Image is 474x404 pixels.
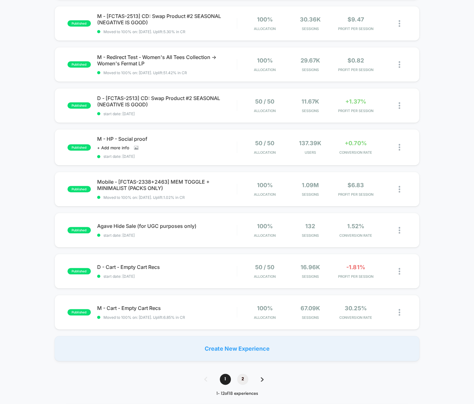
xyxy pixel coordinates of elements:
img: close [399,61,400,68]
span: $6.83 [348,182,364,188]
span: Moved to 100% on: [DATE] . Uplift: 51.42% in CR [103,70,187,75]
span: published [67,61,91,68]
span: Allocation [254,109,276,113]
span: 30.36k [300,16,321,23]
span: 100% [257,16,272,23]
span: published [67,227,91,233]
span: PROFIT PER SESSION [335,109,377,113]
span: 16.96k [301,264,320,270]
span: CONVERSION RATE [335,150,377,155]
img: close [399,268,400,275]
span: Sessions [289,27,331,31]
span: $0.82 [348,57,364,64]
img: close [399,309,400,316]
span: 30.25% [345,305,366,312]
span: 100% [257,305,272,312]
span: PROFIT PER SESSION [335,192,377,197]
span: Moved to 100% on: [DATE] . Uplift: 5.30% in CR [103,29,185,34]
span: Allocation [254,27,276,31]
img: close [399,144,400,151]
span: Moved to 100% on: [DATE] . Uplift: 1.02% in CR [103,195,185,200]
img: close [399,102,400,109]
div: 1 - 12 of 18 experiences [198,391,276,396]
span: start date: [DATE] [97,111,237,116]
span: 11.67k [301,98,319,105]
span: +1.37% [345,98,366,105]
span: 100% [257,182,272,188]
span: PROFIT PER SESSION [335,274,377,279]
img: close [399,227,400,234]
span: M - Redirect Test - Women's All Tees Collection -> Women's Fermat LP [97,54,237,67]
span: published [67,144,91,151]
span: 100% [257,223,272,229]
span: 1.52% [347,223,364,229]
span: Moved to 100% on: [DATE] . Uplift: 6.85% in CR [103,315,185,320]
span: Mobile - [FCTAS-2338+2463] MEM TOGGLE + MINIMALIST (PACKS ONLY) [97,179,237,191]
span: published [67,268,91,274]
img: close [399,20,400,27]
span: Sessions [289,68,331,72]
span: published [67,102,91,109]
span: -1.81% [346,264,365,270]
span: start date: [DATE] [97,274,237,279]
span: Allocation [254,192,276,197]
span: Sessions [289,192,331,197]
span: 50 / 50 [255,264,274,270]
span: published [67,186,91,192]
span: published [67,20,91,27]
span: 50 / 50 [255,98,274,105]
span: Sessions [289,109,331,113]
span: 67.09k [301,305,320,312]
span: +0.70% [345,140,366,146]
span: 132 [305,223,315,229]
span: Allocation [254,274,276,279]
div: Create New Experience [55,336,419,361]
span: start date: [DATE] [97,154,237,159]
span: CONVERSION RATE [335,233,377,238]
span: M - Cart - Empty Cart Recs [97,305,237,311]
span: + Add more info [97,145,129,150]
span: Agave Hide Sale (for UGC purposes only) [97,223,237,229]
span: Sessions [289,274,331,279]
img: pagination forward [261,377,264,382]
span: Allocation [254,68,276,72]
span: 137.39k [299,140,321,146]
span: published [67,309,91,315]
span: Allocation [254,233,276,238]
span: Allocation [254,315,276,320]
span: Sessions [289,315,331,320]
span: start date: [DATE] [97,233,237,238]
span: Allocation [254,150,276,155]
span: 29.67k [301,57,320,64]
span: 1.09M [302,182,319,188]
span: PROFIT PER SESSION [335,68,377,72]
span: 100% [257,57,272,64]
span: Users [289,150,331,155]
span: D - Cart - Empty Cart Recs [97,264,237,270]
span: CONVERSION RATE [335,315,377,320]
span: 1 [220,374,231,385]
span: $9.47 [348,16,364,23]
span: 50 / 50 [255,140,274,146]
span: M - HP - Social proof [97,136,237,142]
img: close [399,186,400,193]
span: Sessions [289,233,331,238]
span: PROFIT PER SESSION [335,27,377,31]
span: M - [FCTAS-2513] CD: Swap Product #2 SEASONAL (NEGATIVE IS GOOD) [97,13,237,26]
span: 2 [237,374,248,385]
span: D - [FCTAS-2513] CD: Swap Product #2 SEASONAL (NEGATIVE IS GOOD) [97,95,237,108]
